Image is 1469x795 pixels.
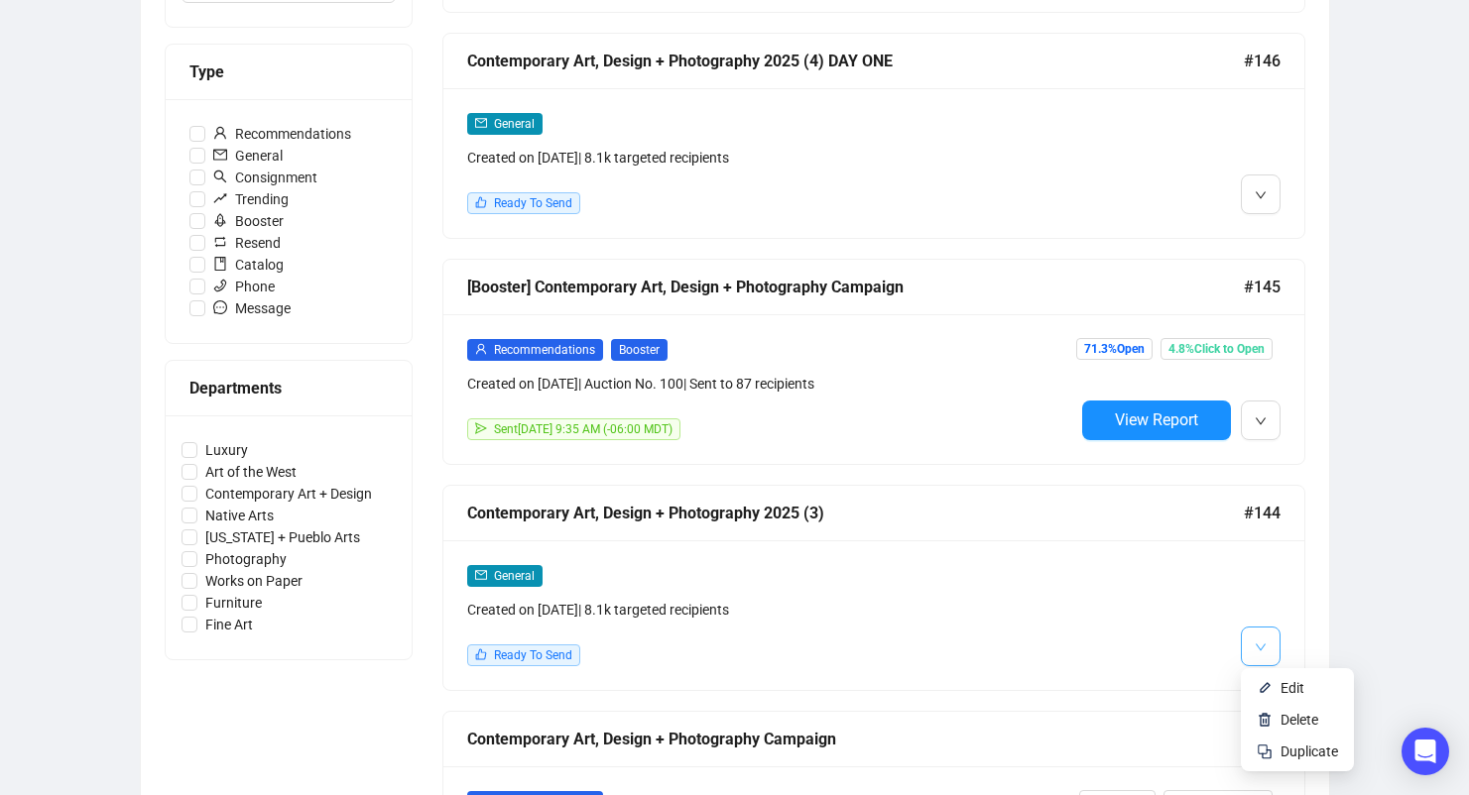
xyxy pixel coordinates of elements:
span: Works on Paper [197,570,310,592]
span: Consignment [205,167,325,188]
span: General [494,569,535,583]
span: Resend [205,232,289,254]
span: Duplicate [1281,743,1338,759]
div: [Booster] Contemporary Art, Design + Photography Campaign [467,275,1244,299]
div: Type [189,59,388,84]
span: Photography [197,548,295,570]
span: 71.3% Open [1076,338,1153,360]
div: Created on [DATE] | 8.1k targeted recipients [467,599,1074,621]
span: mail [475,569,487,581]
div: Contemporary Art, Design + Photography 2025 (4) DAY ONE [467,49,1244,73]
a: Contemporary Art, Design + Photography 2025 (4) DAY ONE#146mailGeneralCreated on [DATE]| 8.1k tar... [442,33,1305,239]
span: send [475,422,487,434]
span: Booster [205,210,292,232]
span: down [1255,415,1267,427]
span: mail [213,148,227,162]
span: General [205,145,291,167]
span: Recommendations [494,343,595,357]
div: Contemporary Art, Design + Photography 2025 (3) [467,501,1244,525]
span: View Report [1115,410,1198,429]
span: user [475,343,487,355]
span: Recommendations [205,123,359,145]
span: Furniture [197,592,270,614]
span: General [494,117,535,131]
span: mail [475,117,487,129]
span: Ready To Send [494,648,572,662]
div: Created on [DATE] | Auction No. 100 | Sent to 87 recipients [467,373,1074,395]
div: Open Intercom Messenger [1402,728,1449,775]
span: Native Arts [197,505,282,526]
span: Ready To Send [494,196,572,210]
span: book [213,257,227,271]
span: message [213,300,227,314]
span: Phone [205,276,283,297]
span: #144 [1244,501,1281,525]
span: user [213,126,227,140]
span: #146 [1244,49,1281,73]
span: rise [213,191,227,205]
span: Trending [205,188,297,210]
span: rocket [213,213,227,227]
span: Delete [1281,712,1318,728]
span: Sent [DATE] 9:35 AM (-06:00 MDT) [494,422,673,436]
a: Contemporary Art, Design + Photography 2025 (3)#144mailGeneralCreated on [DATE]| 8.1k targeted re... [442,485,1305,691]
a: [Booster] Contemporary Art, Design + Photography Campaign#145userRecommendationsBoosterCreated on... [442,259,1305,465]
span: [US_STATE] + Pueblo Arts [197,526,368,548]
div: Departments [189,376,388,400]
span: Art of the West [197,461,305,483]
span: Luxury [197,439,256,461]
span: like [475,648,487,660]
span: retweet [213,235,227,249]
span: Edit [1281,680,1304,696]
span: down [1255,189,1267,201]
span: #145 [1244,275,1281,299]
div: Contemporary Art, Design + Photography Campaign [467,727,1244,751]
img: svg+xml;base64,PHN2ZyB4bWxucz0iaHR0cDovL3d3dy53My5vcmcvMjAwMC9zdmciIHhtbG5zOnhsaW5rPSJodHRwOi8vd3... [1257,712,1273,728]
div: Created on [DATE] | 8.1k targeted recipients [467,147,1074,169]
span: Fine Art [197,614,261,635]
span: search [213,170,227,183]
span: Contemporary Art + Design [197,483,380,505]
span: down [1255,641,1267,653]
span: Booster [611,339,668,361]
span: Catalog [205,254,292,276]
span: 4.8% Click to Open [1161,338,1273,360]
span: Message [205,297,299,319]
button: View Report [1082,400,1231,440]
span: phone [213,279,227,292]
span: like [475,196,487,208]
img: svg+xml;base64,PHN2ZyB4bWxucz0iaHR0cDovL3d3dy53My5vcmcvMjAwMC9zdmciIHdpZHRoPSIyNCIgaGVpZ2h0PSIyNC... [1257,743,1273,759]
img: svg+xml;base64,PHN2ZyB4bWxucz0iaHR0cDovL3d3dy53My5vcmcvMjAwMC9zdmciIHhtbG5zOnhsaW5rPSJodHRwOi8vd3... [1257,680,1273,696]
